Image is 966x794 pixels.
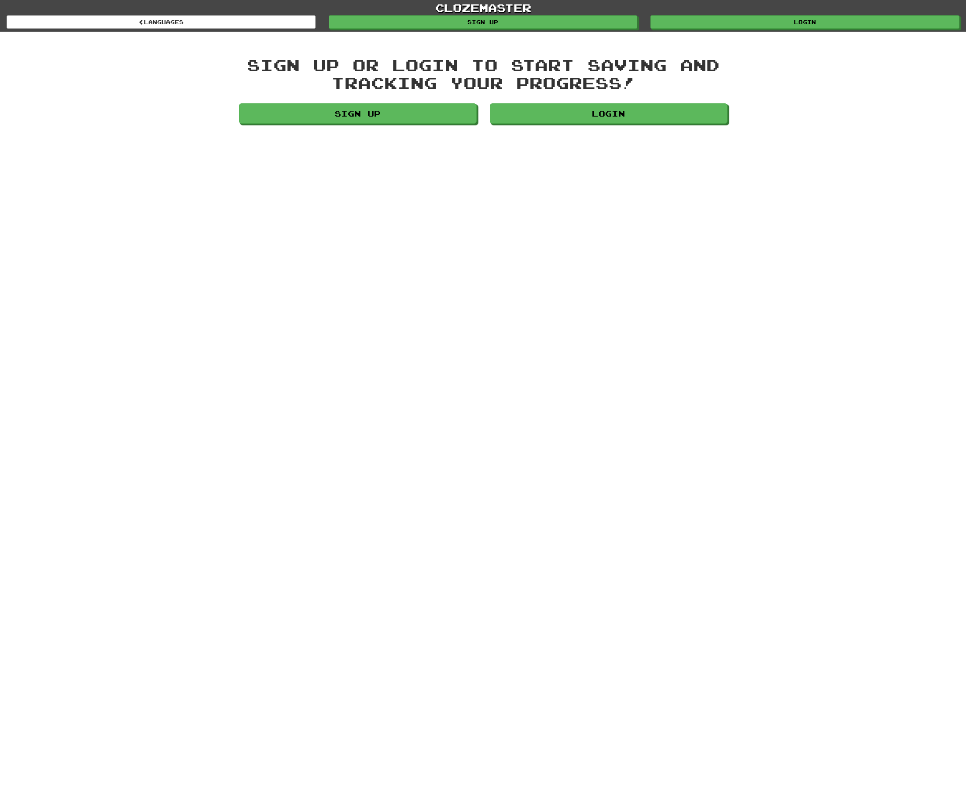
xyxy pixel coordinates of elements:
[239,103,477,124] a: Sign up
[329,15,638,29] a: Sign up
[7,15,316,29] a: Languages
[650,15,959,29] a: Login
[239,56,727,91] div: Sign up or login to start saving and tracking your progress!
[490,103,727,124] a: Login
